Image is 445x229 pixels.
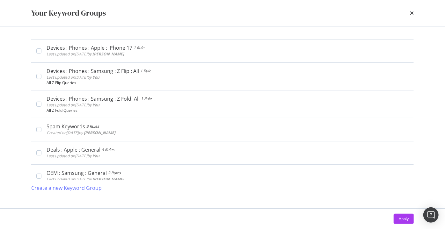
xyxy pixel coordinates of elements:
[31,184,102,192] div: Create a new Keyword Group
[134,45,144,51] div: 1 Rule
[47,102,99,108] span: Last updated on [DATE] by
[47,153,99,159] span: Last updated on [DATE] by
[92,176,124,182] b: [PERSON_NAME]
[410,8,414,18] div: times
[47,81,409,85] div: All Z Flip Queries
[47,68,139,74] div: Devices : Phones : Samsung : Z Flip : All
[86,123,99,130] div: 3 Rules
[47,75,99,80] span: Last updated on [DATE] by
[423,207,439,223] div: Open Intercom Messenger
[47,176,124,182] span: Last updated on [DATE] by
[92,153,99,159] b: You
[47,108,409,113] div: All Z Fold Queries
[47,51,124,57] span: Last updated on [DATE] by
[47,170,107,176] div: OEM : Samsung : General
[47,96,140,102] div: Devices : Phones : Samsung : Z Fold: All
[141,96,152,102] div: 1 Rule
[399,216,409,221] div: Apply
[140,68,151,74] div: 1 Rule
[102,147,114,153] div: 4 Rules
[47,130,115,135] span: Created on [DATE] by
[108,170,121,176] div: 2 Rules
[394,214,414,224] button: Apply
[31,8,106,18] div: Your Keyword Groups
[84,130,115,135] b: [PERSON_NAME]
[92,102,99,108] b: You
[92,75,99,80] b: You
[47,123,85,130] div: Spam Keywords
[47,147,100,153] div: Deals : Apple : General
[31,180,102,196] button: Create a new Keyword Group
[47,45,132,51] div: Devices : Phones : Apple : iPhone 17
[92,51,124,57] b: [PERSON_NAME]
